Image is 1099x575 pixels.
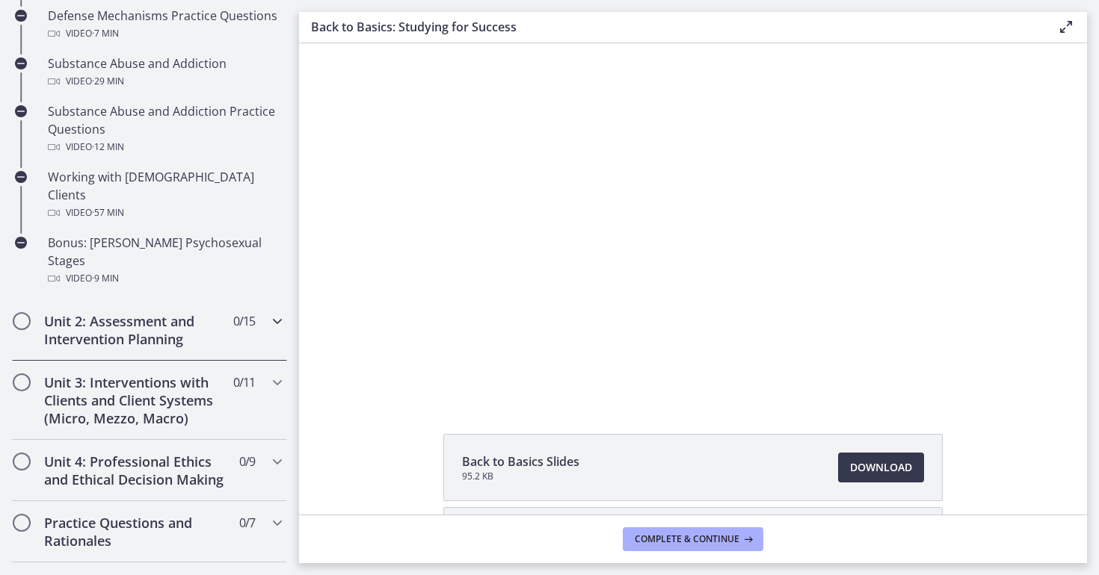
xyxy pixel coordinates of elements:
h2: Unit 2: Assessment and Intervention Planning [44,312,227,348]
span: · 29 min [92,72,124,90]
div: Video [48,204,281,222]
span: · 57 min [92,204,124,222]
h3: Back to Basics: Studying for Success [311,18,1033,36]
h2: Unit 3: Interventions with Clients and Client Systems (Micro, Mezzo, Macro) [44,373,227,427]
span: Complete & continue [635,533,739,545]
span: 95.2 KB [462,470,579,482]
div: Substance Abuse and Addiction [48,55,281,90]
button: Complete & continue [623,527,763,551]
a: Download [838,453,924,482]
span: Back to Basics Slides [462,453,579,470]
span: 0 / 7 [239,514,255,532]
span: 0 / 11 [233,373,255,391]
div: Video [48,138,281,156]
h2: Unit 4: Professional Ethics and Ethical Decision Making [44,453,227,488]
div: Working with [DEMOGRAPHIC_DATA] Clients [48,168,281,222]
div: Substance Abuse and Addiction Practice Questions [48,102,281,156]
div: Bonus: [PERSON_NAME] Psychosexual Stages [48,234,281,287]
div: Video [48,270,281,287]
span: Download [850,459,912,476]
span: · 9 min [92,270,119,287]
div: Video [48,25,281,43]
iframe: Video Lesson [299,26,1087,400]
span: · 7 min [92,25,119,43]
div: Defense Mechanisms Practice Questions [48,7,281,43]
span: 0 / 9 [239,453,255,470]
h2: Practice Questions and Rationales [44,514,227,550]
span: · 12 min [92,138,124,156]
div: Video [48,72,281,90]
span: 0 / 15 [233,312,255,330]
